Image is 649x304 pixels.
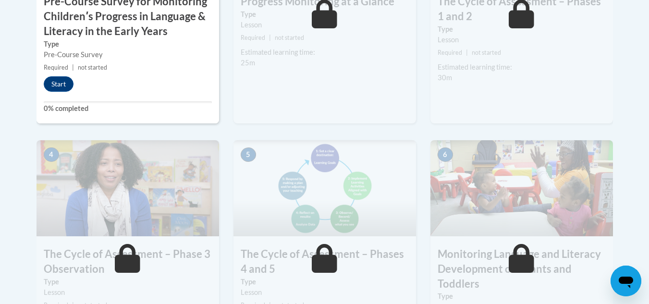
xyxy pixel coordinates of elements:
[44,39,212,49] label: Type
[466,49,468,56] span: |
[44,103,212,114] label: 0% completed
[44,147,59,162] span: 4
[438,291,606,302] label: Type
[44,76,73,92] button: Start
[241,277,409,287] label: Type
[233,140,416,236] img: Course Image
[241,147,256,162] span: 5
[44,64,68,71] span: Required
[438,49,462,56] span: Required
[37,247,219,277] h3: The Cycle of Assessment – Phase 3 Observation
[241,287,409,298] div: Lesson
[72,64,74,71] span: |
[275,34,304,41] span: not started
[241,9,409,20] label: Type
[438,62,606,73] div: Estimated learning time:
[44,287,212,298] div: Lesson
[44,49,212,60] div: Pre-Course Survey
[611,266,641,296] iframe: Button to launch messaging window
[472,49,501,56] span: not started
[438,35,606,45] div: Lesson
[438,147,453,162] span: 6
[241,47,409,58] div: Estimated learning time:
[44,277,212,287] label: Type
[430,140,613,236] img: Course Image
[430,247,613,291] h3: Monitoring Language and Literacy Development of Infants and Toddlers
[241,59,255,67] span: 25m
[438,73,452,82] span: 30m
[78,64,107,71] span: not started
[233,247,416,277] h3: The Cycle of Assessment – Phases 4 and 5
[37,140,219,236] img: Course Image
[241,20,409,30] div: Lesson
[438,24,606,35] label: Type
[269,34,271,41] span: |
[241,34,265,41] span: Required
